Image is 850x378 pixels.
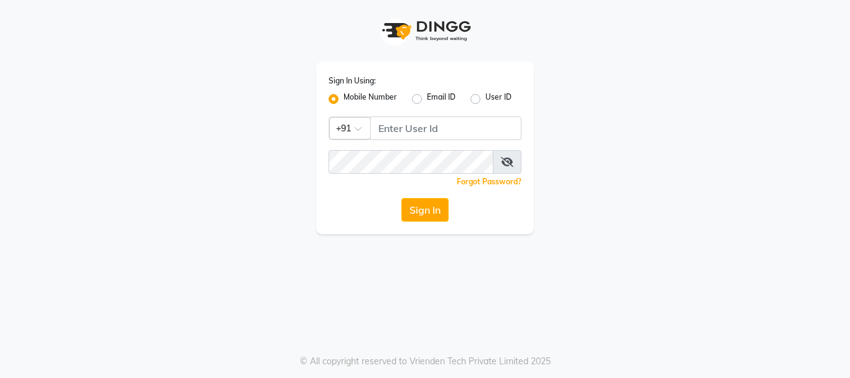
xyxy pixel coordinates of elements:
[375,12,475,49] img: logo1.svg
[457,177,521,186] a: Forgot Password?
[329,75,376,87] label: Sign In Using:
[427,92,455,106] label: Email ID
[401,198,449,222] button: Sign In
[370,116,521,140] input: Username
[343,92,397,106] label: Mobile Number
[329,150,493,174] input: Username
[485,92,511,106] label: User ID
